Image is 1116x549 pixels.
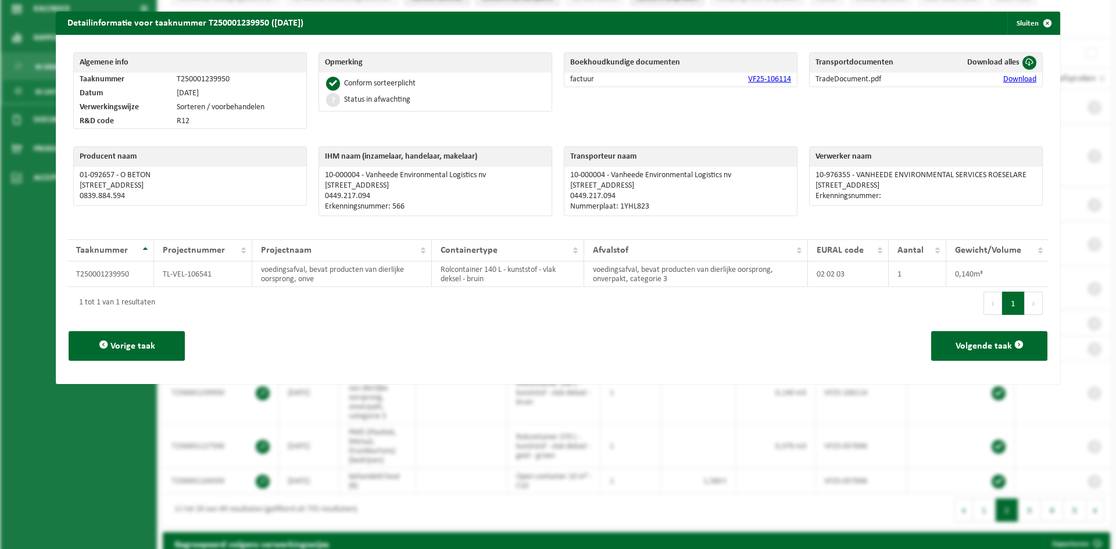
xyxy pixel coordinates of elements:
span: EURAL code [817,246,864,255]
th: IHM naam (inzamelaar, handelaar, makelaar) [319,147,552,167]
td: voedingsafval, bevat producten van dierlijke oorsprong, onve [252,261,432,287]
a: VF25-106114 [748,75,791,84]
span: Gewicht/Volume [955,246,1021,255]
p: 10-976355 - VANHEEDE ENVIRONMENTAL SERVICES ROESELARE [815,171,1036,180]
td: Datum [74,87,171,101]
td: voedingsafval, bevat producten van dierlijke oorsprong, onverpakt, categorie 3 [584,261,808,287]
p: 01-092657 - O BETON [80,171,301,180]
p: [STREET_ADDRESS] [815,181,1036,191]
p: 10-000004 - Vanheede Environmental Logistics nv [325,171,546,180]
th: Boekhoudkundige documenten [564,53,797,73]
span: Containertype [441,246,498,255]
p: [STREET_ADDRESS] [325,181,546,191]
div: Status in afwachting [344,96,410,104]
p: 0449.217.094 [325,192,546,201]
td: 0,140m³ [946,261,1049,287]
button: Next [1025,292,1043,315]
th: Opmerking [319,53,552,73]
span: Volgende taak [956,342,1012,351]
a: Download [1003,75,1036,84]
td: [DATE] [171,87,306,101]
p: 10-000004 - Vanheede Environmental Logistics nv [570,171,791,180]
p: Erkenningsnummer: 566 [325,202,546,211]
th: Algemene info [74,53,306,73]
button: Vorige taak [69,331,185,361]
button: 1 [1002,292,1025,315]
td: TradeDocument.pdf [810,73,932,87]
h2: Detailinformatie voor taaknummer T250001239950 ([DATE]) [56,12,315,34]
td: factuur [564,73,656,87]
span: Taaknummer [76,246,128,255]
p: Erkenningsnummer: [815,192,1036,201]
span: Afvalstof [593,246,628,255]
div: 1 tot 1 van 1 resultaten [73,293,155,314]
button: Sluiten [1007,12,1059,35]
th: Transportdocumenten [810,53,932,73]
p: 0449.217.094 [570,192,791,201]
th: Producent naam [74,147,306,167]
span: Projectnummer [163,246,225,255]
td: Sorteren / voorbehandelen [171,101,306,114]
td: 02 02 03 [808,261,889,287]
td: Verwerkingswijze [74,101,171,114]
td: R12 [171,114,306,128]
td: Taaknummer [74,73,171,87]
th: Verwerker naam [810,147,1042,167]
p: [STREET_ADDRESS] [570,181,791,191]
p: [STREET_ADDRESS] [80,181,301,191]
td: T250001239950 [171,73,306,87]
p: Nummerplaat: 1YHL823 [570,202,791,211]
td: Rolcontainer 140 L - kunststof - vlak deksel - bruin [432,261,584,287]
div: Conform sorteerplicht [344,80,416,88]
span: Aantal [897,246,924,255]
button: Previous [983,292,1002,315]
span: Projectnaam [261,246,312,255]
p: 0839.884.594 [80,192,301,201]
td: R&D code [74,114,171,128]
th: Transporteur naam [564,147,797,167]
span: Download alles [967,58,1020,67]
td: T250001239950 [67,261,154,287]
td: 1 [889,261,946,287]
td: TL-VEL-106541 [154,261,252,287]
button: Volgende taak [931,331,1047,361]
span: Vorige taak [110,342,155,351]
